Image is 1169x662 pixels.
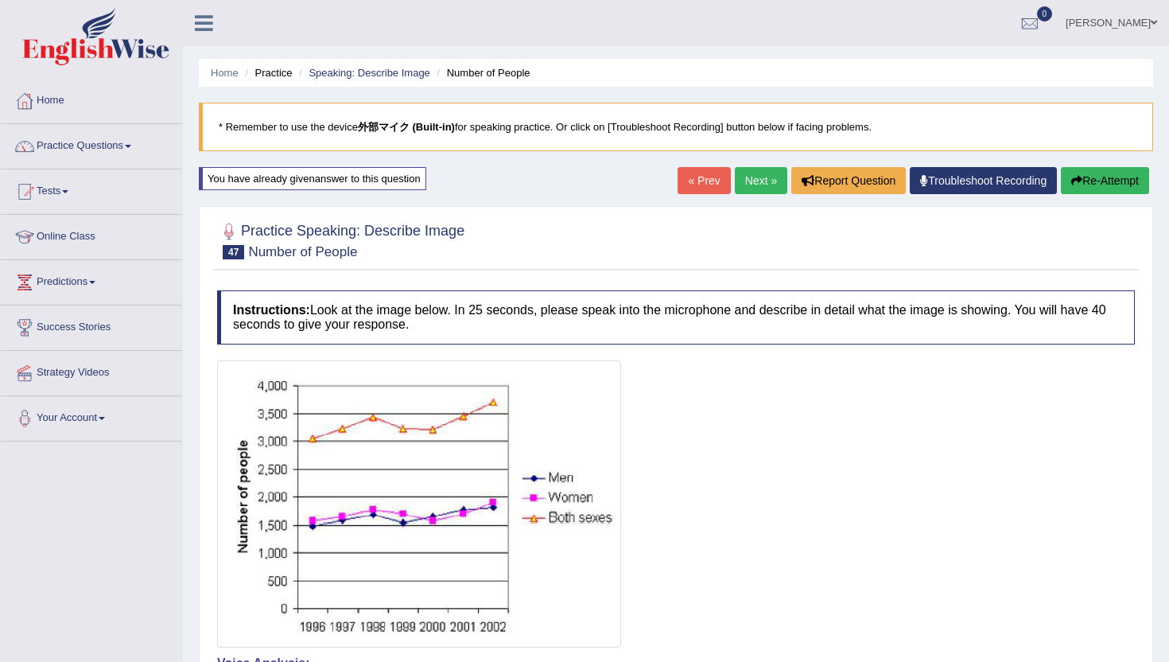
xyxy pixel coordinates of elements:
a: Next » [735,167,787,194]
h2: Practice Speaking: Describe Image [217,220,464,259]
h4: Look at the image below. In 25 seconds, please speak into the microphone and describe in detail w... [217,290,1135,344]
span: 47 [223,245,244,259]
button: Report Question [791,167,906,194]
a: Strategy Videos [1,351,182,391]
a: Success Stories [1,306,182,345]
li: Practice [241,65,292,80]
blockquote: * Remember to use the device for speaking practice. Or click on [Troubleshoot Recording] button b... [199,103,1153,151]
a: Home [211,67,239,79]
a: Tests [1,169,182,209]
a: Speaking: Describe Image [309,67,429,79]
div: You have already given answer to this question [199,167,426,190]
button: Re-Attempt [1061,167,1149,194]
a: Predictions [1,260,182,300]
a: Practice Questions [1,124,182,164]
a: Online Class [1,215,182,255]
a: Home [1,79,182,119]
span: 0 [1037,6,1053,21]
b: 外部マイク (Built-in) [358,121,455,133]
li: Number of People [433,65,530,80]
a: « Prev [678,167,730,194]
a: Troubleshoot Recording [910,167,1057,194]
b: Instructions: [233,303,310,317]
a: Your Account [1,396,182,436]
small: Number of People [248,244,357,259]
